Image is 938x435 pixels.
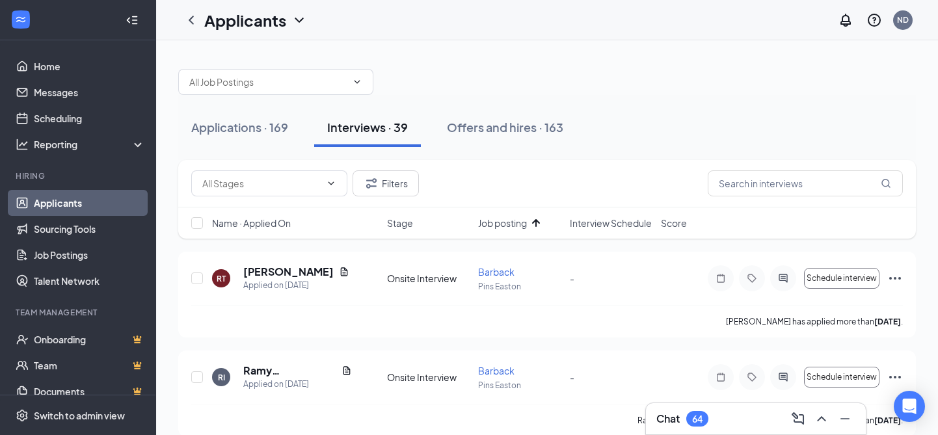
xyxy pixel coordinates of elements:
[339,267,349,277] svg: Document
[16,307,142,318] div: Team Management
[478,281,561,292] p: Pins Easton
[243,378,352,391] div: Applied on [DATE]
[291,12,307,28] svg: ChevronDown
[713,372,729,382] svg: Note
[34,268,145,294] a: Talent Network
[838,12,853,28] svg: Notifications
[661,217,687,230] span: Score
[218,372,225,383] div: RI
[16,138,29,151] svg: Analysis
[447,119,563,135] div: Offers and hires · 163
[16,170,142,181] div: Hiring
[387,217,413,230] span: Stage
[897,14,909,25] div: ND
[34,105,145,131] a: Scheduling
[814,411,829,427] svg: ChevronUp
[217,273,226,284] div: RT
[478,365,515,376] span: Barback
[726,316,903,327] p: [PERSON_NAME] has applied more than .
[788,408,809,429] button: ComposeMessage
[656,412,680,426] h3: Chat
[364,176,379,191] svg: Filter
[342,365,352,376] svg: Document
[212,217,291,230] span: Name · Applied On
[835,408,855,429] button: Minimize
[387,371,470,384] div: Onsite Interview
[478,217,527,230] span: Job posting
[528,215,544,231] svg: ArrowUp
[790,411,806,427] svg: ComposeMessage
[34,352,145,378] a: TeamCrown
[34,378,145,404] a: DocumentsCrown
[243,363,336,378] h5: Ramy [PERSON_NAME] [PERSON_NAME]
[202,176,321,191] input: All Stages
[16,409,29,422] svg: Settings
[570,217,652,230] span: Interview Schedule
[866,12,882,28] svg: QuestionInfo
[204,9,286,31] h1: Applicants
[887,270,903,286] svg: Ellipses
[243,265,334,279] h5: [PERSON_NAME]
[189,75,347,89] input: All Job Postings
[191,119,288,135] div: Applications · 169
[34,190,145,216] a: Applicants
[478,380,561,391] p: Pins Easton
[34,242,145,268] a: Job Postings
[887,369,903,385] svg: Ellipses
[34,138,146,151] div: Reporting
[34,326,145,352] a: OnboardingCrown
[637,415,903,426] p: Ramy [PERSON_NAME] [PERSON_NAME] has applied more than .
[478,266,515,278] span: Barback
[570,371,574,383] span: -
[744,273,760,283] svg: Tag
[387,272,470,285] div: Onsite Interview
[744,372,760,382] svg: Tag
[14,13,27,26] svg: WorkstreamLogo
[353,170,419,196] button: Filter Filters
[804,367,879,388] button: Schedule interview
[807,373,877,382] span: Schedule interview
[874,317,901,326] b: [DATE]
[34,216,145,242] a: Sourcing Tools
[243,279,349,292] div: Applied on [DATE]
[34,79,145,105] a: Messages
[34,53,145,79] a: Home
[126,14,139,27] svg: Collapse
[352,77,362,87] svg: ChevronDown
[183,12,199,28] svg: ChevronLeft
[327,119,408,135] div: Interviews · 39
[874,415,901,425] b: [DATE]
[804,268,879,289] button: Schedule interview
[34,409,125,422] div: Switch to admin view
[894,391,925,422] div: Open Intercom Messenger
[326,178,336,189] svg: ChevronDown
[775,372,791,382] svg: ActiveChat
[570,272,574,284] span: -
[708,170,903,196] input: Search in interviews
[811,408,832,429] button: ChevronUp
[692,414,703,425] div: 64
[807,274,877,283] span: Schedule interview
[713,273,729,283] svg: Note
[775,273,791,283] svg: ActiveChat
[881,178,891,189] svg: MagnifyingGlass
[837,411,853,427] svg: Minimize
